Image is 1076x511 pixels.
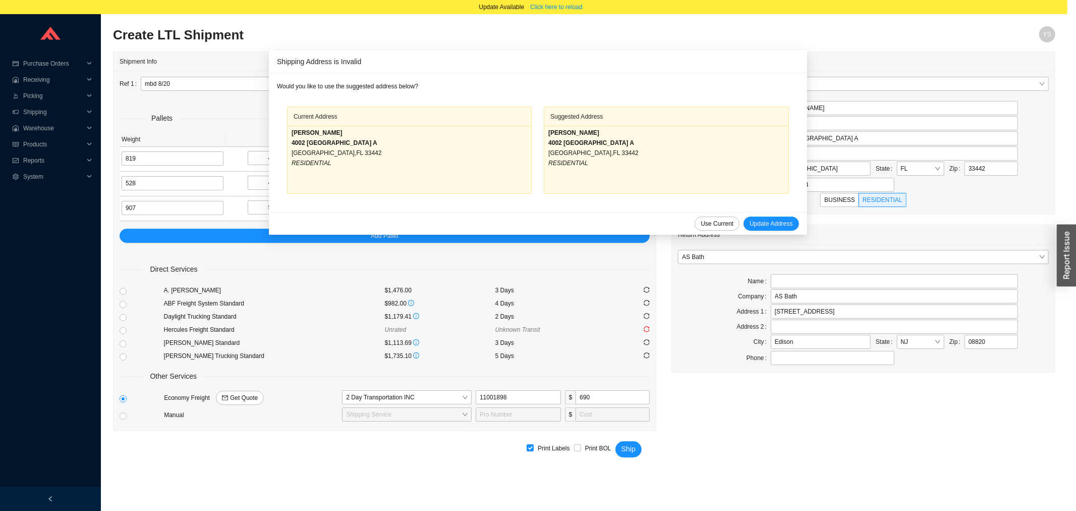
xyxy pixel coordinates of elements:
span: info-circle [413,339,419,345]
button: Add Pallet [120,229,650,243]
span: Click here to reload [530,2,582,12]
div: 2 Days [495,312,606,322]
div: $1,179.41 [385,312,495,322]
span: Get Quote [230,393,258,403]
span: Update Address [750,219,792,229]
label: Zip [949,162,965,176]
span: 2 Day Transportation INC [346,391,468,404]
label: City [754,335,771,349]
div: [PERSON_NAME] Standard [164,338,385,348]
div: Return Address [678,225,1049,244]
div: Hercules Freight Standard [164,325,385,335]
input: L [248,151,296,165]
span: RESIDENTIAL [863,196,902,203]
span: YS [1043,26,1051,42]
span: $ [565,390,576,404]
button: Ship [615,441,642,457]
button: Update Address [744,217,799,231]
div: , [549,148,784,158]
span: [GEOGRAPHIC_DATA] [549,149,612,157]
label: Company [738,289,771,303]
div: 3 Days [495,285,606,295]
span: Shipping [23,104,84,120]
div: 4002 [GEOGRAPHIC_DATA] A [292,138,527,148]
span: mail [222,395,228,402]
span: Direct Services [143,264,204,275]
span: Use Current [701,219,734,229]
span: fund [12,158,19,164]
span: $ [565,407,576,422]
div: $1,476.00 [385,285,495,295]
div: RESIDENTIAL [549,158,784,168]
div: 5 Days [495,351,606,361]
label: State [876,335,896,349]
input: Pro Number [476,390,561,404]
span: Products [23,136,84,152]
label: Name [748,274,771,288]
div: RESIDENTIAL [292,158,527,168]
span: Unrated [385,326,407,333]
div: Current Address [294,107,525,126]
button: mailGet Quote [216,391,264,405]
span: sync [644,300,650,306]
span: Warehouse [23,120,84,136]
th: Weight [120,132,225,147]
div: Daylight Trucking Standard [164,312,385,322]
span: [GEOGRAPHIC_DATA] [292,149,355,157]
label: State [876,162,896,176]
div: Manual [162,410,340,420]
span: Picking [23,88,84,104]
span: BUSINESS [824,196,855,203]
label: Ref 1 [120,77,141,91]
span: Reports [23,152,84,169]
th: Dimensions [225,132,437,147]
div: Economy Freight [162,391,340,405]
div: 4 Days [495,298,606,309]
div: 3 Days [495,338,606,348]
span: info-circle [413,352,419,359]
div: 4002 [GEOGRAPHIC_DATA] A [549,138,784,148]
div: [PERSON_NAME] [549,128,784,138]
span: credit-card [12,61,19,67]
div: Shipment Info [120,52,650,71]
input: Pro Number [476,407,561,422]
span: Receiving [23,72,84,88]
span: sync [644,326,650,332]
div: , [292,148,527,158]
label: Address 1 [737,304,770,319]
span: Purchase Orders [23,56,84,72]
span: Unknown Transit [495,326,540,333]
input: L [248,176,296,190]
span: sync [644,339,650,345]
label: Phone [747,351,771,365]
span: setting [12,174,19,180]
span: Add Pallet [371,231,399,241]
span: info-circle [408,300,414,306]
div: ABF Freight System Standard [164,298,385,309]
button: Use Current [695,217,740,231]
h2: Create LTL Shipment [113,26,820,44]
input: Cost [576,407,650,422]
span: 33442 [365,149,381,157]
div: [PERSON_NAME] [292,128,527,138]
span: Print BOL [581,443,615,453]
span: System [23,169,84,185]
span: left [47,496,53,502]
span: sync [644,313,650,319]
div: $982.00 [385,298,495,309]
div: Shipping Address is Invalid [277,56,799,67]
span: Pallets [144,113,180,124]
div: Would you like to use the suggested address below? [277,81,799,96]
span: 33442 [622,149,639,157]
div: Suggested Address [551,107,782,126]
span: NJ [901,335,940,348]
span: Other Services [143,371,204,382]
span: AS Bath [682,250,1045,264]
span: FL [357,149,364,157]
label: Address 2 [737,320,770,334]
span: FL [613,149,620,157]
span: info-circle [413,313,419,319]
input: Cost [576,390,650,404]
div: A. [PERSON_NAME] [164,285,385,295]
div: $1,735.10 [385,351,495,361]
